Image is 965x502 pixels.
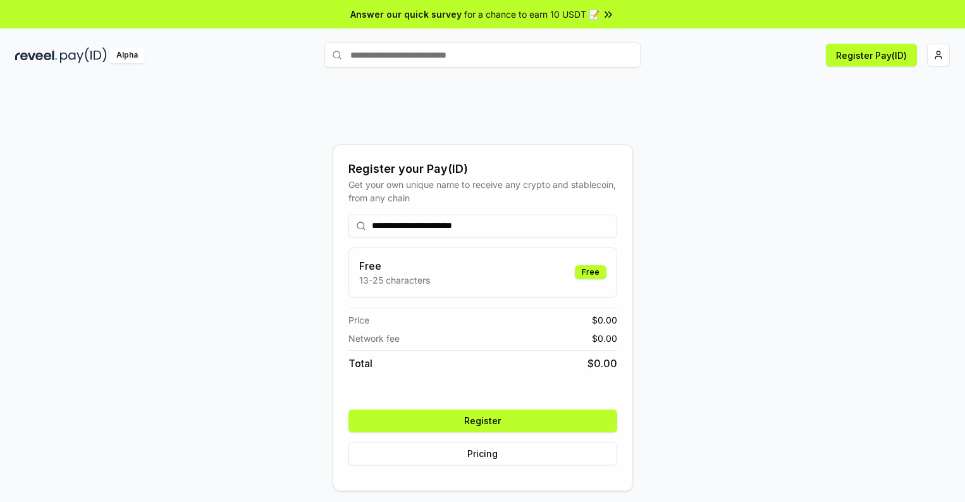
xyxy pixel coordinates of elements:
[348,442,617,465] button: Pricing
[592,332,617,345] span: $ 0.00
[15,47,58,63] img: reveel_dark
[348,160,617,178] div: Register your Pay(ID)
[826,44,917,66] button: Register Pay(ID)
[348,410,617,432] button: Register
[109,47,145,63] div: Alpha
[359,273,430,287] p: 13-25 characters
[348,313,369,327] span: Price
[464,8,599,21] span: for a chance to earn 10 USDT 📝
[575,265,606,279] div: Free
[348,332,400,345] span: Network fee
[348,356,372,371] span: Total
[348,178,617,204] div: Get your own unique name to receive any crypto and stablecoin, from any chain
[592,313,617,327] span: $ 0.00
[587,356,617,371] span: $ 0.00
[60,47,107,63] img: pay_id
[359,258,430,273] h3: Free
[350,8,462,21] span: Answer our quick survey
